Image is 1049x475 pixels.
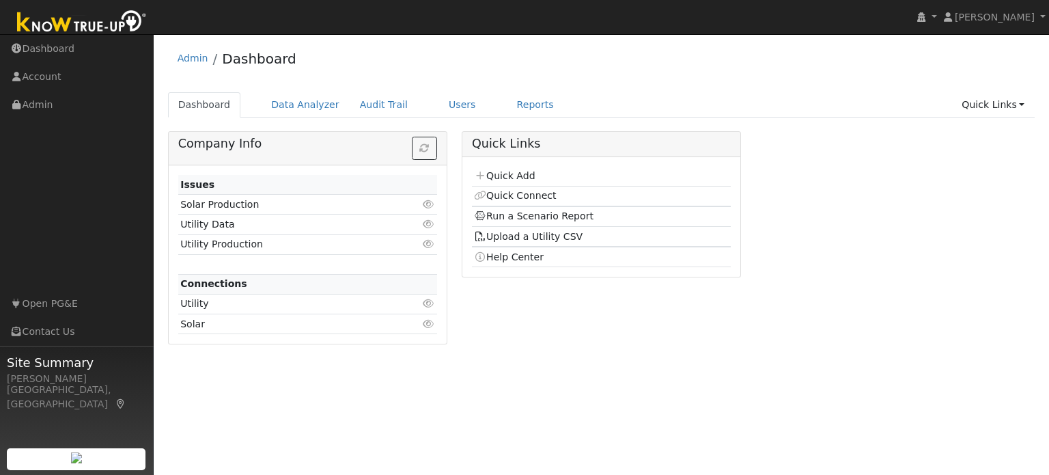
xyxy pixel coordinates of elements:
[507,92,564,118] a: Reports
[951,92,1035,118] a: Quick Links
[7,383,146,411] div: [GEOGRAPHIC_DATA], [GEOGRAPHIC_DATA]
[474,231,583,242] a: Upload a Utility CSV
[423,299,435,308] i: Click to view
[474,252,544,262] a: Help Center
[423,200,435,209] i: Click to view
[180,278,247,289] strong: Connections
[474,170,535,181] a: Quick Add
[423,239,435,249] i: Click to view
[178,234,395,254] td: Utility Production
[115,398,127,409] a: Map
[474,190,556,201] a: Quick Connect
[474,211,593,221] a: Run a Scenario Report
[222,51,296,67] a: Dashboard
[178,137,437,151] h5: Company Info
[178,53,208,64] a: Admin
[7,372,146,386] div: [PERSON_NAME]
[261,92,350,118] a: Data Analyzer
[178,195,395,215] td: Solar Production
[178,215,395,234] td: Utility Data
[438,92,486,118] a: Users
[180,179,214,190] strong: Issues
[178,294,395,314] td: Utility
[955,12,1035,23] span: [PERSON_NAME]
[423,219,435,229] i: Click to view
[10,8,154,38] img: Know True-Up
[423,319,435,329] i: Click to view
[178,314,395,334] td: Solar
[168,92,241,118] a: Dashboard
[71,452,82,463] img: retrieve
[350,92,418,118] a: Audit Trail
[7,353,146,372] span: Site Summary
[472,137,731,151] h5: Quick Links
